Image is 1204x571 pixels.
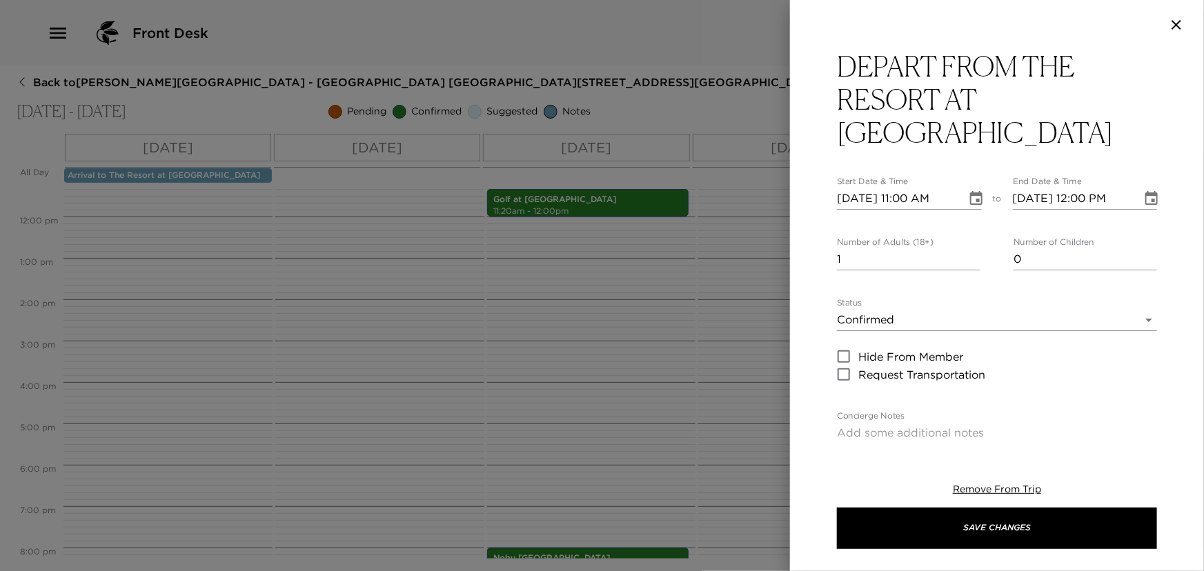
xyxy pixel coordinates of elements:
label: Concierge Notes [837,410,905,422]
span: Hide From Member [858,348,963,365]
span: Request Transportation [858,366,985,383]
div: Confirmed [837,309,1157,331]
button: DEPART FROM THE RESORT AT [GEOGRAPHIC_DATA] [837,50,1157,149]
button: Choose date, selected date is Oct 28, 2025 [1138,185,1165,212]
span: Remove From Trip [953,483,1041,495]
button: Choose date, selected date is Oct 28, 2025 [963,185,990,212]
span: to [993,193,1002,210]
label: End Date & Time [1013,176,1082,188]
input: MM/DD/YYYY hh:mm aa [837,188,957,210]
input: MM/DD/YYYY hh:mm aa [1013,188,1133,210]
label: Start Date & Time [837,176,909,188]
button: Save Changes [837,508,1157,549]
button: Remove From Trip [953,483,1041,497]
label: Number of Adults (18+) [837,237,934,248]
label: Status [837,297,862,309]
label: Number of Children [1014,237,1094,248]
